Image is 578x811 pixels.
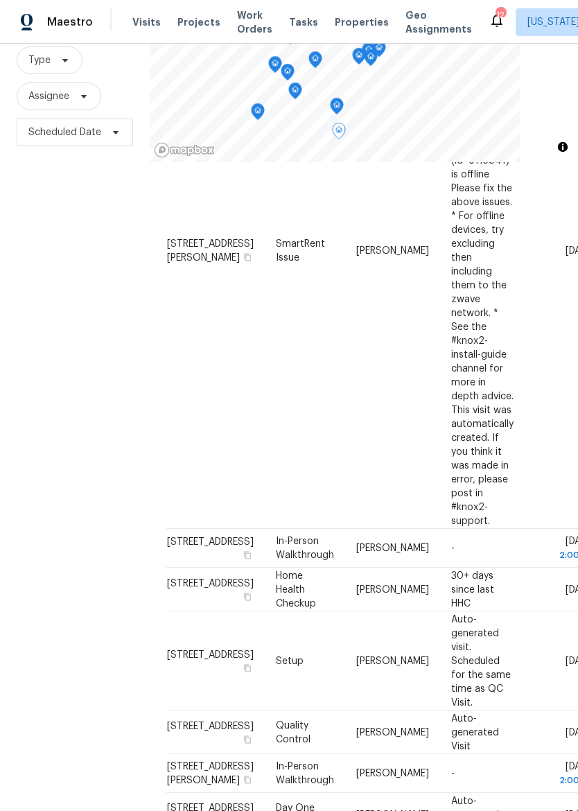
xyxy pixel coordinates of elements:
span: Geo Assignments [405,8,472,36]
button: Copy Address [241,661,254,674]
span: 30+ days since last HHC [451,570,494,608]
button: Copy Address [241,250,254,263]
span: [PERSON_NAME] [356,245,429,255]
span: Scheduled Date [28,125,101,139]
div: Map marker [364,49,378,71]
span: [PERSON_NAME] [356,727,429,737]
span: [PERSON_NAME] [356,584,429,594]
span: In-Person Walkthrough [276,537,334,560]
span: - [451,769,455,778]
span: - [451,543,455,553]
a: Mapbox homepage [154,142,215,158]
div: Map marker [288,82,302,104]
button: Toggle attribution [554,139,571,155]
span: [STREET_ADDRESS][PERSON_NAME] [167,762,254,785]
span: Visits [132,15,161,29]
div: Map marker [251,103,265,125]
span: Properties [335,15,389,29]
span: Setup [276,656,304,665]
span: Projects [177,15,220,29]
span: [PERSON_NAME] [356,656,429,665]
span: [PERSON_NAME] [356,543,429,553]
button: Copy Address [241,774,254,786]
span: [STREET_ADDRESS][PERSON_NAME] [167,238,254,262]
span: Quality Control [276,720,310,744]
div: Map marker [308,51,322,73]
span: Auto-generated Visit [451,713,499,751]
span: Home Health Checkup [276,570,316,608]
span: Work Orders [237,8,272,36]
span: [STREET_ADDRESS] [167,578,254,588]
span: Assignee [28,89,69,103]
button: Copy Address [241,590,254,602]
span: In-Person Walkthrough [276,762,334,785]
span: Tasks [289,17,318,27]
span: Maestro [47,15,93,29]
button: Copy Address [241,733,254,745]
span: Type [28,53,51,67]
div: Map marker [330,98,344,119]
div: Map marker [352,48,366,69]
div: Map marker [332,123,346,144]
span: [STREET_ADDRESS] [167,721,254,731]
div: 12 [496,8,505,22]
button: Copy Address [241,549,254,561]
span: [STREET_ADDRESS] [167,649,254,659]
span: SmartRent Issue [276,238,325,262]
div: Map marker [372,40,386,62]
span: [PERSON_NAME] [356,769,429,778]
span: [STREET_ADDRESS] [167,537,254,547]
span: Auto-generated visit. Scheduled for the same time as QC Visit. [451,614,511,707]
div: Map marker [268,56,282,78]
div: Map marker [281,64,295,85]
span: Toggle attribution [559,139,567,155]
